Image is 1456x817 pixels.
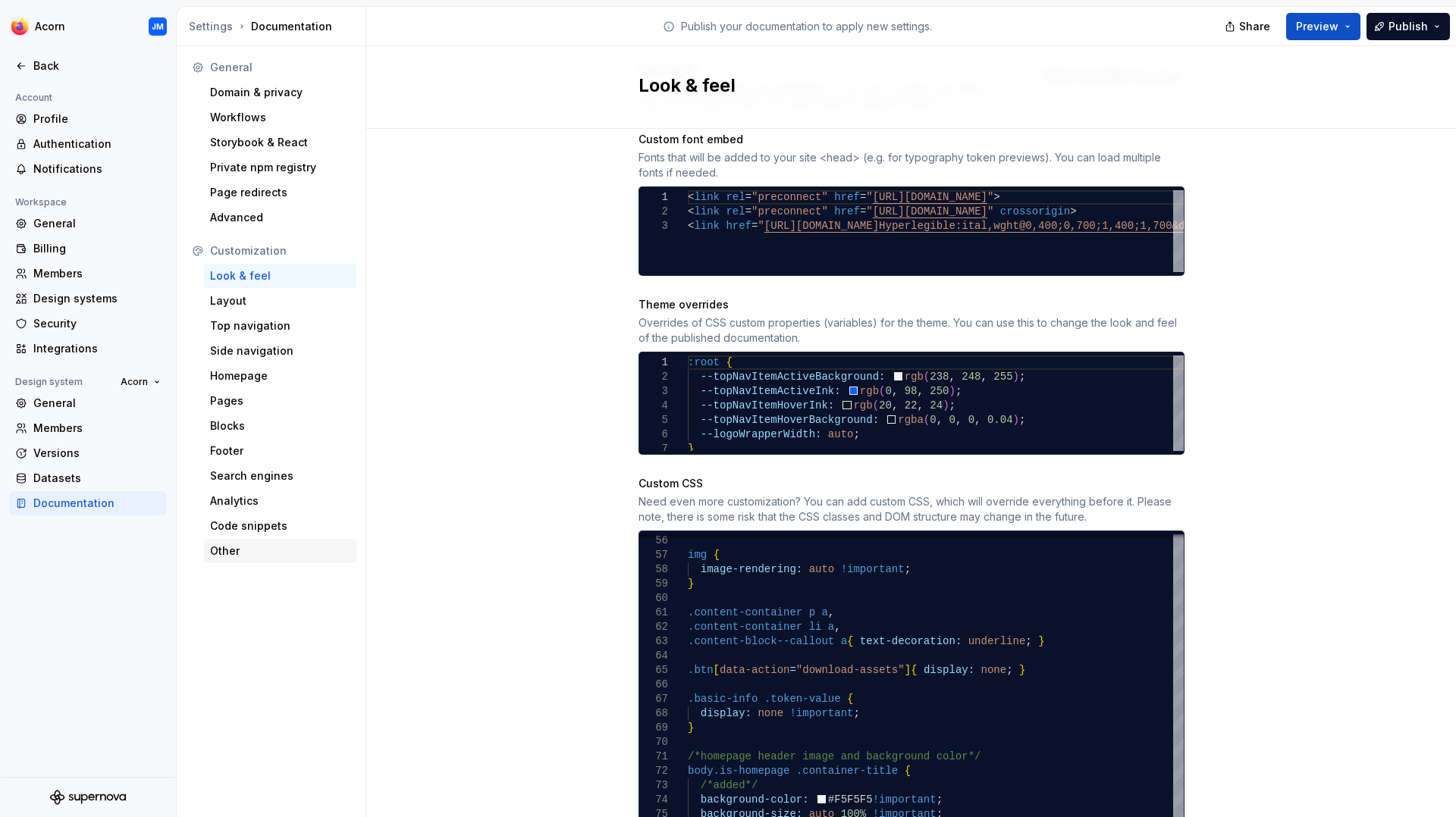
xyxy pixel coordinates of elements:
div: Layout [210,293,350,308]
div: 61 [639,606,668,620]
a: Members [9,261,167,286]
span: --topNavItemHoverInk: [700,399,833,412]
span: a [840,635,846,647]
span: ; [1018,371,1025,383]
span: , [936,414,942,426]
div: Account [9,89,58,107]
span: rgba [898,414,924,426]
span: /*homepage header image and background color*/ [688,750,981,762]
button: Preview [1286,13,1360,40]
a: Footer [204,439,356,463]
span: " [987,191,993,203]
span: rel [726,205,745,218]
span: [URL][DOMAIN_NAME] [764,220,878,232]
div: 7 [639,442,668,456]
button: Publish [1367,13,1450,40]
span: 255 [993,371,1012,383]
span: { [911,664,917,676]
a: Homepage [204,364,356,388]
span: 24 [930,399,943,412]
div: General [33,396,161,411]
span: , [891,385,897,397]
span: [ [713,664,719,676]
span: } [1018,664,1025,676]
div: 63 [639,634,668,649]
span: 250 [930,385,949,397]
span: { [904,765,910,777]
span: #F5F5F5 [827,794,872,806]
div: Footer [210,443,350,459]
span: ( [923,414,929,426]
span: ; [949,399,955,412]
span: 98 [904,385,917,397]
a: Billing [9,236,167,261]
a: Code snippets [204,514,356,538]
div: Design system [9,373,89,391]
a: Profile [9,107,167,131]
span: " [866,205,872,218]
span: ; [1025,635,1031,647]
span: p [808,606,814,618]
a: Documentation [9,491,167,515]
div: Overrides of CSS custom properties (variables) for the theme. You can use this to change the look... [639,315,1185,346]
span: rel [726,191,745,203]
div: Billing [33,241,161,256]
div: Versions [33,446,161,461]
a: Notifications [9,157,167,181]
div: 59 [639,577,668,591]
span: ; [904,563,910,575]
a: Pages [204,389,356,413]
span: none [981,664,1006,676]
span: Preview [1296,19,1338,34]
span: data-action [720,664,789,676]
span: Share [1239,19,1270,34]
a: Private npm registry [204,155,356,180]
span: < [688,191,694,203]
span: = [859,205,865,218]
h2: Look & feel [639,74,1166,98]
span: = [789,664,795,676]
span: ; [853,428,859,440]
div: Analytics [210,493,350,509]
span: < [688,205,694,218]
span: underline [968,635,1025,647]
a: Layout [204,289,356,313]
div: General [33,216,161,231]
span: , [917,385,923,397]
div: Members [33,266,161,281]
span: "download-assets" [795,664,904,676]
span: 0 [968,414,974,426]
span: href [834,205,860,218]
div: Datasets [33,471,161,486]
span: a [821,606,827,618]
span: > [993,191,999,203]
div: Documentation [33,496,161,511]
div: 67 [639,692,668,706]
div: Fonts that will be added to your site <head> (e.g. for typography token previews). You can load m... [639,150,1185,180]
span: { [726,356,732,368]
div: 6 [639,427,668,442]
span: ; [936,794,942,806]
span: [URL][DOMAIN_NAME] [872,205,987,218]
a: Analytics [204,489,356,513]
span: "preconnect" [752,205,828,218]
img: 894890ef-b4b9-4142-abf4-a08b65caed53.png [11,17,29,36]
span: ; [853,707,859,719]
a: Design systems [9,286,167,311]
div: 72 [639,764,668,778]
button: Settings [189,19,233,34]
span: crossorigin [999,205,1069,218]
span: } [688,578,694,590]
a: Storybook & React [204,130,356,155]
span: "preconnect" [752,191,828,203]
div: 64 [639,649,668,663]
div: Design systems [33,291,161,306]
span: , [974,414,981,426]
a: Page redirects [204,180,356,205]
span: ( [879,385,885,397]
span: .basic-info [688,693,758,705]
a: Domain & privacy [204,80,356,105]
div: Notifications [33,161,161,177]
span: background-color: [700,794,808,806]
